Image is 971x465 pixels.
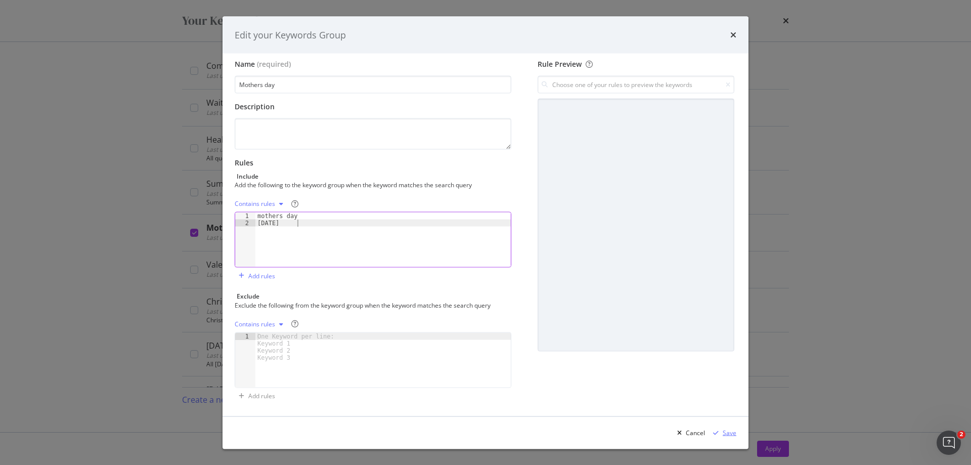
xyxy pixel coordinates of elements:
[235,196,287,212] button: Contains rules
[235,59,255,69] div: Name
[237,292,259,301] div: Exclude
[257,59,291,69] span: (required)
[235,181,509,189] div: Add the following to the keyword group when the keyword matches the search query
[235,201,275,207] div: Contains rules
[235,28,346,41] div: Edit your Keywords Group
[248,392,275,400] div: Add rules
[937,431,961,455] iframe: Intercom live chat
[235,332,255,340] div: 1
[235,316,287,332] button: Contains rules
[723,428,736,437] div: Save
[235,102,511,112] div: Description
[235,76,511,94] input: Enter a name
[235,220,255,227] div: 2
[223,16,748,449] div: modal
[538,59,734,69] div: Rule Preview
[248,271,275,280] div: Add rules
[235,301,509,309] div: Exclude the following from the keyword group when the keyword matches the search query
[709,425,736,441] button: Save
[237,172,258,181] div: Include
[255,332,340,361] div: One Keyword per line: Keyword 1 Keyword 2 Keyword 3
[235,268,275,284] button: Add rules
[957,431,965,439] span: 2
[235,388,275,404] button: Add rules
[235,321,275,327] div: Contains rules
[538,76,734,94] input: Choose one of your rules to preview the keywords
[686,428,705,437] div: Cancel
[235,158,511,168] div: Rules
[235,213,255,220] div: 1
[673,425,705,441] button: Cancel
[730,28,736,41] div: times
